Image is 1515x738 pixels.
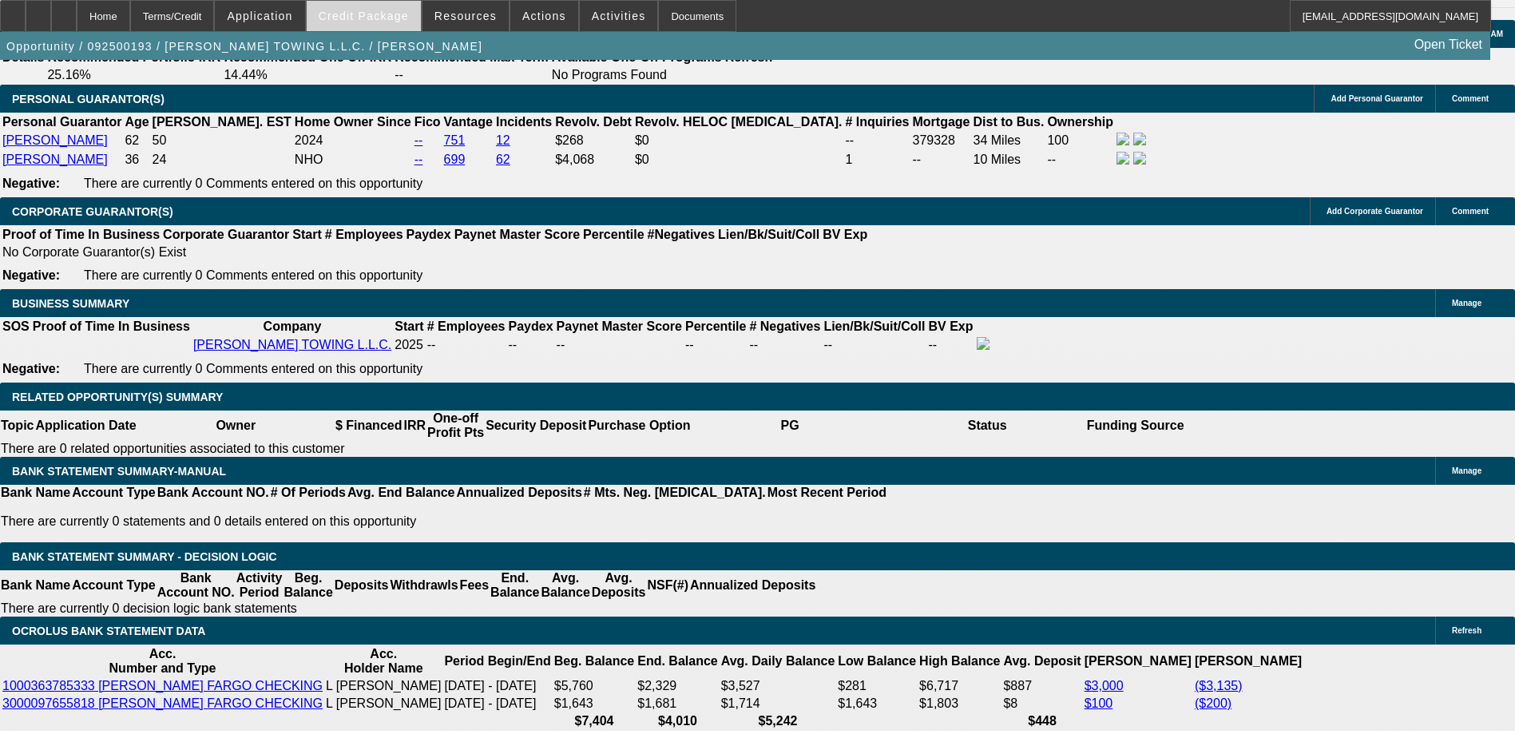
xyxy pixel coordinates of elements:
[193,338,391,351] a: [PERSON_NAME] TOWING L.L.C.
[685,319,746,333] b: Percentile
[720,678,836,694] td: $3,527
[685,338,746,352] div: --
[2,115,121,129] b: Personal Guarantor
[551,67,723,83] td: No Programs Found
[34,411,137,441] th: Application Date
[509,319,553,333] b: Paydex
[1085,679,1124,692] a: $3,000
[1,514,886,529] p: There are currently 0 statements and 0 details entered on this opportunity
[444,153,466,166] a: 699
[294,151,412,169] td: NHO
[6,40,482,53] span: Opportunity / 092500193 / [PERSON_NAME] TOWING L.L.C. / [PERSON_NAME]
[912,132,971,149] td: 379328
[403,411,426,441] th: IRR
[837,678,917,694] td: $281
[71,570,157,601] th: Account Type
[1002,646,1081,676] th: Avg. Deposit
[2,696,323,710] a: 3000097655818 [PERSON_NAME] FARGO CHECKING
[823,336,926,354] td: --
[407,228,451,241] b: Paydex
[2,227,161,243] th: Proof of Time In Business
[12,93,165,105] span: PERSONAL GUARANTOR(S)
[689,570,816,601] th: Annualized Deposits
[264,319,322,333] b: Company
[646,570,689,601] th: NSF(#)
[554,132,633,149] td: $268
[1116,133,1129,145] img: facebook-icon.png
[12,391,223,403] span: RELATED OPPORTUNITY(S) SUMMARY
[71,485,157,501] th: Account Type
[46,67,221,83] td: 25.16%
[163,228,289,241] b: Corporate Guarantor
[637,696,718,712] td: $1,681
[2,646,323,676] th: Acc. Number and Type
[444,115,493,129] b: Vantage
[823,228,867,241] b: BV Exp
[496,133,510,147] a: 12
[1331,94,1423,103] span: Add Personal Guarantor
[1133,152,1146,165] img: linkedin-icon.png
[325,696,442,712] td: L [PERSON_NAME]
[459,570,490,601] th: Fees
[1194,646,1303,676] th: [PERSON_NAME]
[918,678,1001,694] td: $6,717
[1452,299,1481,307] span: Manage
[307,1,421,31] button: Credit Package
[1195,679,1243,692] a: ($3,135)
[720,696,836,712] td: $1,714
[1085,696,1113,710] a: $100
[496,153,510,166] a: 62
[637,713,718,729] th: $4,010
[634,151,843,169] td: $0
[1452,626,1481,635] span: Refresh
[32,319,191,335] th: Proof of Time In Business
[508,336,554,354] td: --
[215,1,304,31] button: Application
[718,228,819,241] b: Lien/Bk/Suit/Coll
[749,338,820,352] div: --
[912,151,971,169] td: --
[844,151,910,169] td: 1
[553,713,635,729] th: $7,404
[389,570,458,601] th: Withdrawls
[137,411,335,441] th: Owner
[720,646,836,676] th: Avg. Daily Balance
[844,132,910,149] td: --
[1452,207,1489,216] span: Comment
[496,115,552,129] b: Incidents
[125,115,149,129] b: Age
[334,570,390,601] th: Deposits
[283,570,333,601] th: Beg. Balance
[422,1,509,31] button: Resources
[443,678,551,694] td: [DATE] - [DATE]
[540,570,590,601] th: Avg. Balance
[414,133,423,147] a: --
[295,115,411,129] b: Home Owner Since
[152,151,292,169] td: 24
[152,132,292,149] td: 50
[918,646,1001,676] th: High Balance
[12,625,205,637] span: OCROLUS BANK STATEMENT DATA
[837,646,917,676] th: Low Balance
[84,268,422,282] span: There are currently 0 Comments entered on this opportunity
[325,678,442,694] td: L [PERSON_NAME]
[1046,132,1114,149] td: 100
[553,696,635,712] td: $1,643
[325,646,442,676] th: Acc. Holder Name
[977,337,990,350] img: facebook-icon.png
[414,115,441,129] b: Fico
[1046,151,1114,169] td: --
[443,646,551,676] th: Period Begin/End
[1047,115,1113,129] b: Ownership
[319,10,409,22] span: Credit Package
[749,319,820,333] b: # Negatives
[553,678,635,694] td: $5,760
[583,228,644,241] b: Percentile
[557,338,682,352] div: --
[2,362,60,375] b: Negative:
[124,151,149,169] td: 36
[1327,207,1423,216] span: Add Corporate Guarantor
[845,115,909,129] b: # Inquiries
[2,268,60,282] b: Negative:
[84,362,422,375] span: There are currently 0 Comments entered on this opportunity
